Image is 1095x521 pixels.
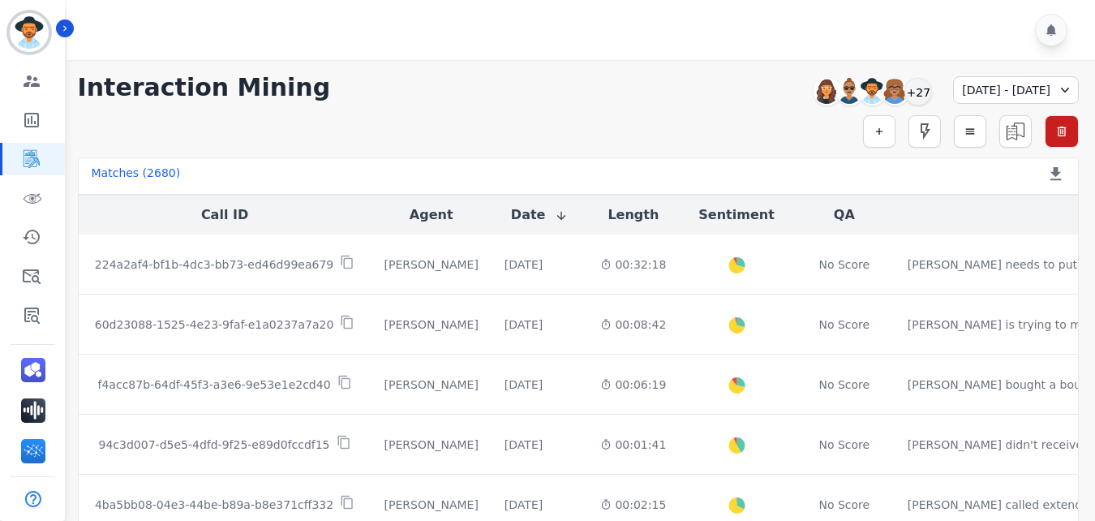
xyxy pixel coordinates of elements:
div: 00:02:15 [600,497,666,513]
div: [PERSON_NAME] [384,497,479,513]
div: [PERSON_NAME] [384,316,479,333]
div: [DATE] [505,497,543,513]
div: +27 [904,78,932,105]
div: No Score [818,497,870,513]
div: No Score [818,437,870,453]
div: [DATE] [505,377,543,393]
p: 94c3d007-d5e5-4dfd-9f25-e89d0fccdf15 [99,437,330,453]
p: 60d23088-1525-4e23-9faf-e1a0237a7a20 [95,316,334,333]
div: No Score [818,256,870,273]
button: Agent [410,205,453,225]
div: [DATE] [505,437,543,453]
p: f4acc87b-64df-45f3-a3e6-9e53e1e2cd40 [98,377,331,393]
div: No Score [818,316,870,333]
p: 224a2af4-bf1b-4dc3-bb73-ed46d99ea679 [95,256,333,273]
div: No Score [818,377,870,393]
div: 00:06:19 [600,377,666,393]
button: QA [834,205,855,225]
div: 00:01:41 [600,437,666,453]
button: Length [608,205,659,225]
div: [PERSON_NAME] [384,256,479,273]
img: Bordered avatar [10,13,49,52]
button: Call ID [201,205,248,225]
p: 4ba5bb08-04e3-44be-b89a-b8e371cff332 [95,497,333,513]
button: Date [511,205,569,225]
div: Matches ( 2680 ) [92,165,181,187]
div: [DATE] - [DATE] [953,76,1079,104]
div: [DATE] [505,256,543,273]
div: [DATE] [505,316,543,333]
div: 00:08:42 [600,316,666,333]
button: Sentiment [698,205,774,225]
div: 00:32:18 [600,256,666,273]
div: [PERSON_NAME] [384,377,479,393]
div: [PERSON_NAME] [384,437,479,453]
h1: Interaction Mining [78,73,331,102]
